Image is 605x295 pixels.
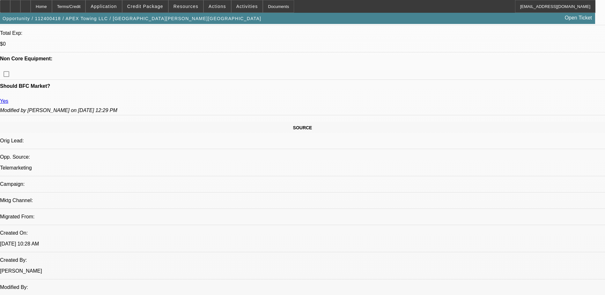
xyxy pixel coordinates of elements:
span: SOURCE [293,125,312,130]
button: Resources [169,0,203,12]
button: Activities [232,0,263,12]
span: Credit Package [127,4,163,9]
span: Application [91,4,117,9]
span: Activities [236,4,258,9]
button: Application [86,0,122,12]
button: Actions [204,0,231,12]
span: Actions [209,4,226,9]
span: Resources [173,4,198,9]
button: Credit Package [122,0,168,12]
a: Open Ticket [562,12,594,23]
span: Opportunity / 112400418 / APEX Towing LLC / [GEOGRAPHIC_DATA][PERSON_NAME][GEOGRAPHIC_DATA] [3,16,261,21]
